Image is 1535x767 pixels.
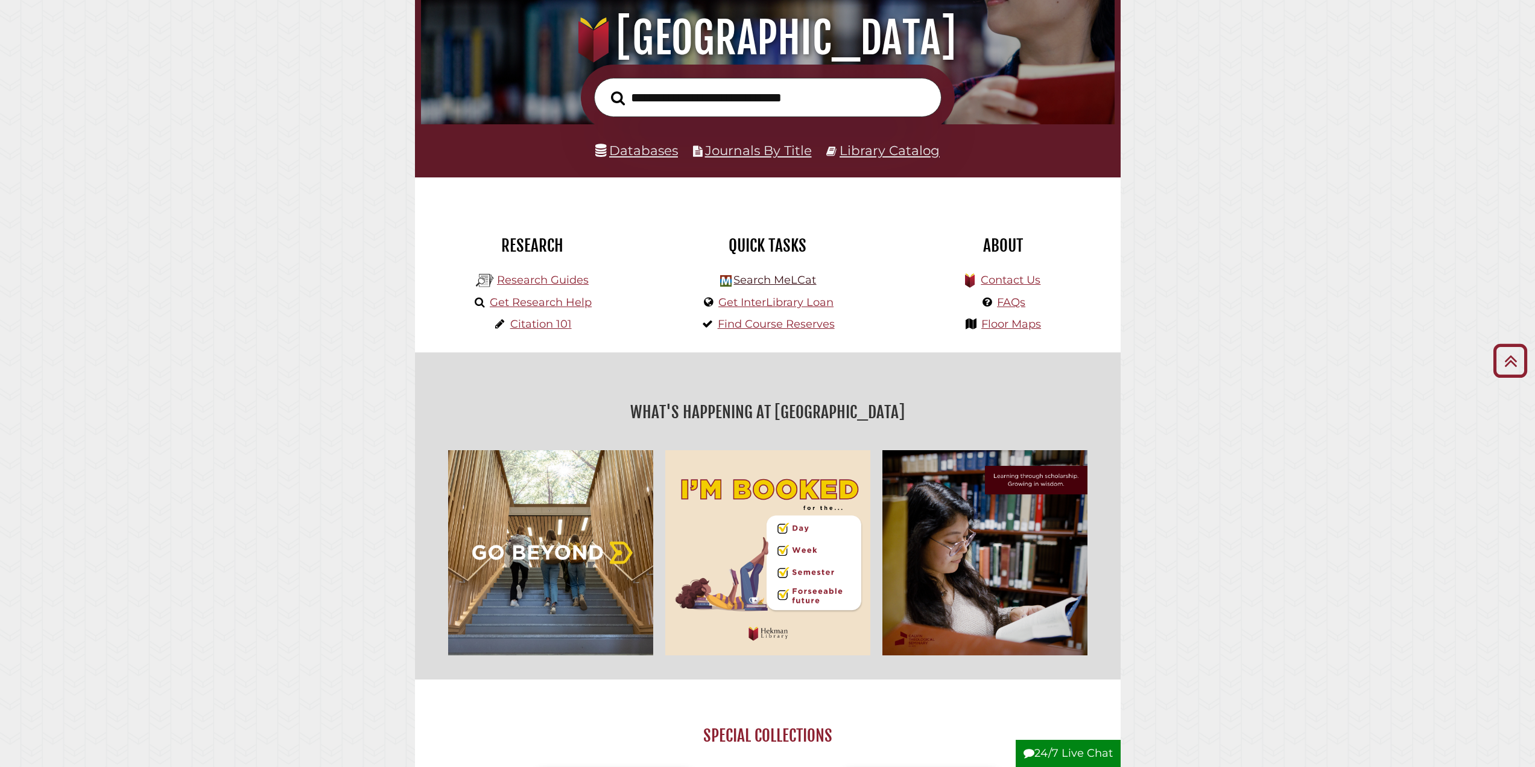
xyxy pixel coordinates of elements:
img: Hekman Library Logo [720,275,732,287]
a: Back to Top [1489,351,1532,371]
a: Find Course Reserves [718,317,835,331]
a: Search MeLCat [733,273,816,287]
h2: Quick Tasks [659,235,876,256]
h2: Research [424,235,641,256]
h1: [GEOGRAPHIC_DATA] [444,11,1092,65]
i: Search [611,91,625,106]
a: Journals By Title [705,142,812,158]
a: Contact Us [981,273,1040,287]
button: Search [605,88,631,109]
a: Databases [595,142,678,158]
h2: Special Collections [461,725,1074,746]
img: Hekman Library Logo [476,272,494,290]
div: slideshow [442,444,1093,661]
img: I'm Booked for the... Day, Week, Foreseeable Future! Hekman Library [659,444,876,661]
img: Go Beyond [442,444,659,661]
a: Research Guides [497,273,589,287]
a: Floor Maps [981,317,1041,331]
a: Citation 101 [510,317,572,331]
h2: What's Happening at [GEOGRAPHIC_DATA] [424,398,1112,426]
a: Library Catalog [840,142,940,158]
a: Get InterLibrary Loan [718,296,834,309]
a: Get Research Help [490,296,592,309]
img: Learning through scholarship, growing in wisdom. [876,444,1093,661]
a: FAQs [997,296,1025,309]
h2: About [894,235,1112,256]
